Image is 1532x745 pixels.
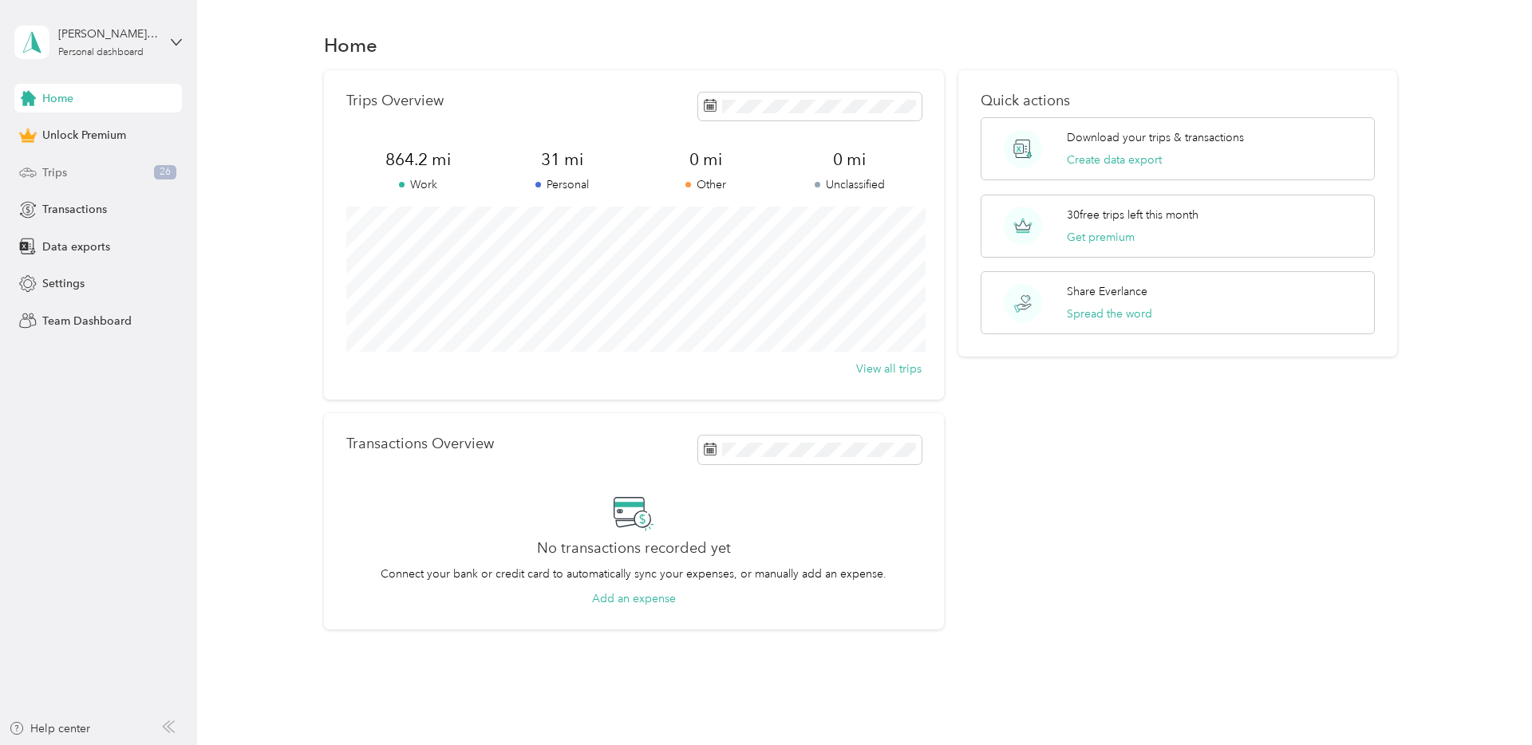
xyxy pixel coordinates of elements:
span: 864.2 mi [346,148,490,171]
p: 30 free trips left this month [1067,207,1198,223]
span: 31 mi [490,148,634,171]
span: 0 mi [778,148,922,171]
span: 0 mi [634,148,777,171]
span: Team Dashboard [42,313,132,329]
h1: Home [324,37,377,53]
button: Create data export [1067,152,1162,168]
span: Data exports [42,238,110,255]
button: View all trips [856,361,922,377]
button: Get premium [1067,229,1135,246]
span: 26 [154,165,176,179]
span: Home [42,90,73,107]
p: Transactions Overview [346,436,494,452]
p: Quick actions [981,93,1375,109]
p: Other [634,176,777,193]
span: Settings [42,275,85,292]
button: Help center [9,720,90,737]
button: Spread the word [1067,305,1152,322]
div: [PERSON_NAME][EMAIL_ADDRESS][DOMAIN_NAME] [58,26,158,42]
p: Share Everlance [1067,283,1147,300]
p: Download your trips & transactions [1067,129,1244,146]
span: Transactions [42,201,107,218]
button: Add an expense [592,590,676,607]
p: Connect your bank or credit card to automatically sync your expenses, or manually add an expense. [381,566,886,582]
span: Trips [42,164,67,181]
p: Work [346,176,490,193]
p: Trips Overview [346,93,444,109]
h2: No transactions recorded yet [537,540,731,557]
span: Unlock Premium [42,127,126,144]
p: Unclassified [778,176,922,193]
div: Personal dashboard [58,48,144,57]
p: Personal [490,176,634,193]
iframe: Everlance-gr Chat Button Frame [1443,656,1532,745]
